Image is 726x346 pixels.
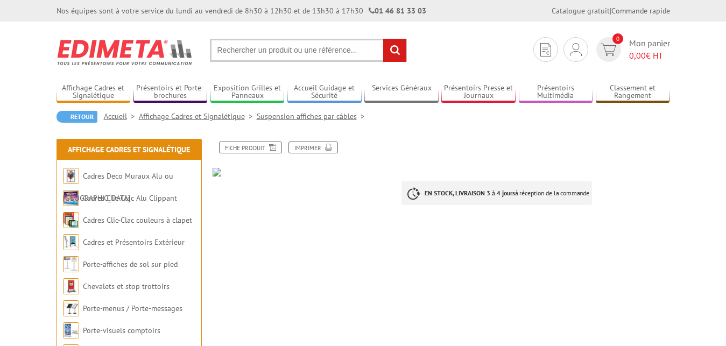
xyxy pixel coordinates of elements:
[83,281,170,291] a: Chevalets et stop trottoirs
[369,6,426,16] strong: 01 46 81 33 03
[57,5,426,16] div: Nos équipes sont à votre service du lundi au vendredi de 8h30 à 12h30 et de 13h30 à 17h30
[425,189,515,197] strong: EN STOCK, LIVRAISON 3 à 4 jours
[288,142,338,153] a: Imprimer
[594,37,670,62] a: devis rapide 0 Mon panier 0,00€ HT
[601,44,616,56] img: devis rapide
[519,83,593,101] a: Présentoirs Multimédia
[63,256,79,272] img: Porte-affiches de sol sur pied
[83,259,178,269] a: Porte-affiches de sol sur pied
[68,145,190,154] a: Affichage Cadres et Signalétique
[552,5,670,16] div: |
[57,32,194,72] img: Edimeta
[552,6,610,16] a: Catalogue gratuit
[612,33,623,44] span: 0
[133,83,208,101] a: Présentoirs et Porte-brochures
[57,83,131,101] a: Affichage Cadres et Signalétique
[596,83,670,101] a: Classement et Rangement
[63,171,173,203] a: Cadres Deco Muraux Alu ou [GEOGRAPHIC_DATA]
[570,43,582,56] img: devis rapide
[383,39,406,62] input: rechercher
[629,37,670,62] span: Mon panier
[63,212,79,228] img: Cadres Clic-Clac couleurs à clapet
[83,326,160,335] a: Porte-visuels comptoirs
[63,322,79,338] img: Porte-visuels comptoirs
[139,111,257,121] a: Affichage Cadres et Signalétique
[629,50,646,61] span: 0,00
[441,83,516,101] a: Présentoirs Presse et Journaux
[257,111,369,121] a: Suspension affiches par câbles
[219,142,282,153] a: Fiche produit
[63,278,79,294] img: Chevalets et stop trottoirs
[83,237,185,247] a: Cadres et Présentoirs Extérieur
[63,168,79,184] img: Cadres Deco Muraux Alu ou Bois
[83,215,192,225] a: Cadres Clic-Clac couleurs à clapet
[364,83,439,101] a: Services Généraux
[287,83,362,101] a: Accueil Guidage et Sécurité
[83,193,177,203] a: Cadres Clic-Clac Alu Clippant
[629,50,670,62] span: € HT
[401,181,592,205] p: à réception de la commande
[210,39,407,62] input: Rechercher un produit ou une référence...
[63,300,79,316] img: Porte-menus / Porte-messages
[540,43,551,57] img: devis rapide
[104,111,139,121] a: Accueil
[83,303,182,313] a: Porte-menus / Porte-messages
[57,111,97,123] a: Retour
[63,234,79,250] img: Cadres et Présentoirs Extérieur
[611,6,670,16] a: Commande rapide
[210,83,285,101] a: Exposition Grilles et Panneaux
